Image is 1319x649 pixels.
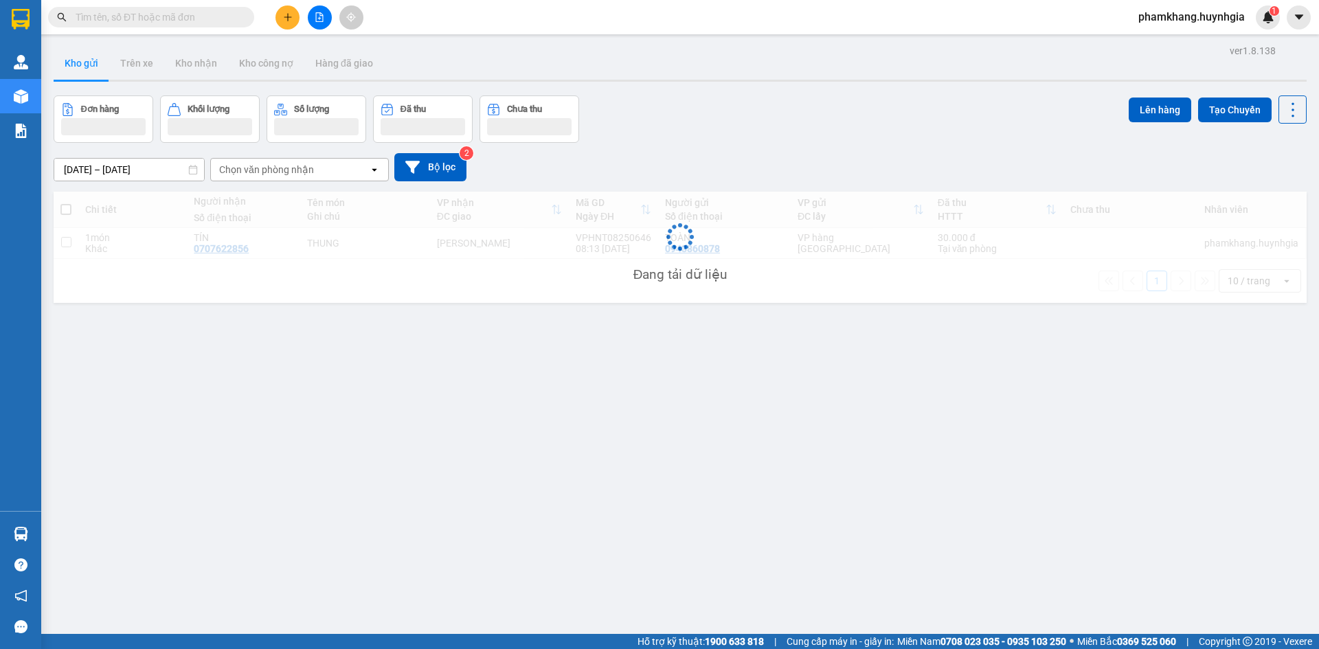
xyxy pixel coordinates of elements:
span: Miền Nam [897,634,1066,649]
img: solution-icon [14,124,28,138]
span: file-add [315,12,324,22]
div: Đơn hàng [81,104,119,114]
span: search [57,12,67,22]
img: warehouse-icon [14,55,28,69]
img: icon-new-feature [1262,11,1274,23]
input: Tìm tên, số ĐT hoặc mã đơn [76,10,238,25]
button: Kho gửi [54,47,109,80]
span: copyright [1243,637,1252,646]
strong: 0369 525 060 [1117,636,1176,647]
img: warehouse-icon [14,89,28,104]
img: warehouse-icon [14,527,28,541]
div: Đã thu [401,104,426,114]
sup: 2 [460,146,473,160]
span: caret-down [1293,11,1305,23]
button: Đơn hàng [54,95,153,143]
div: Đang tải dữ liệu [633,264,728,285]
button: Lên hàng [1129,98,1191,122]
button: Bộ lọc [394,153,466,181]
button: aim [339,5,363,30]
span: | [1186,634,1188,649]
span: message [14,620,27,633]
button: Chưa thu [480,95,579,143]
span: | [774,634,776,649]
svg: open [369,164,380,175]
span: Miền Bắc [1077,634,1176,649]
button: Hàng đã giao [304,47,384,80]
img: logo-vxr [12,9,30,30]
span: plus [283,12,293,22]
sup: 1 [1270,6,1279,16]
button: Kho nhận [164,47,228,80]
span: question-circle [14,558,27,571]
span: 1 [1272,6,1276,16]
button: Số lượng [267,95,366,143]
strong: 0708 023 035 - 0935 103 250 [940,636,1066,647]
button: plus [275,5,300,30]
div: Số lượng [294,104,329,114]
div: ver 1.8.138 [1230,43,1276,58]
span: Cung cấp máy in - giấy in: [787,634,894,649]
div: Khối lượng [188,104,229,114]
button: Đã thu [373,95,473,143]
button: file-add [308,5,332,30]
span: phamkhang.huynhgia [1127,8,1256,25]
span: notification [14,589,27,602]
div: Chọn văn phòng nhận [219,163,314,177]
button: Tạo Chuyến [1198,98,1272,122]
span: aim [346,12,356,22]
button: Trên xe [109,47,164,80]
span: Hỗ trợ kỹ thuật: [638,634,764,649]
span: ⚪️ [1070,639,1074,644]
button: Kho công nợ [228,47,304,80]
input: Select a date range. [54,159,204,181]
strong: 1900 633 818 [705,636,764,647]
div: Chưa thu [507,104,542,114]
button: caret-down [1287,5,1311,30]
button: Khối lượng [160,95,260,143]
